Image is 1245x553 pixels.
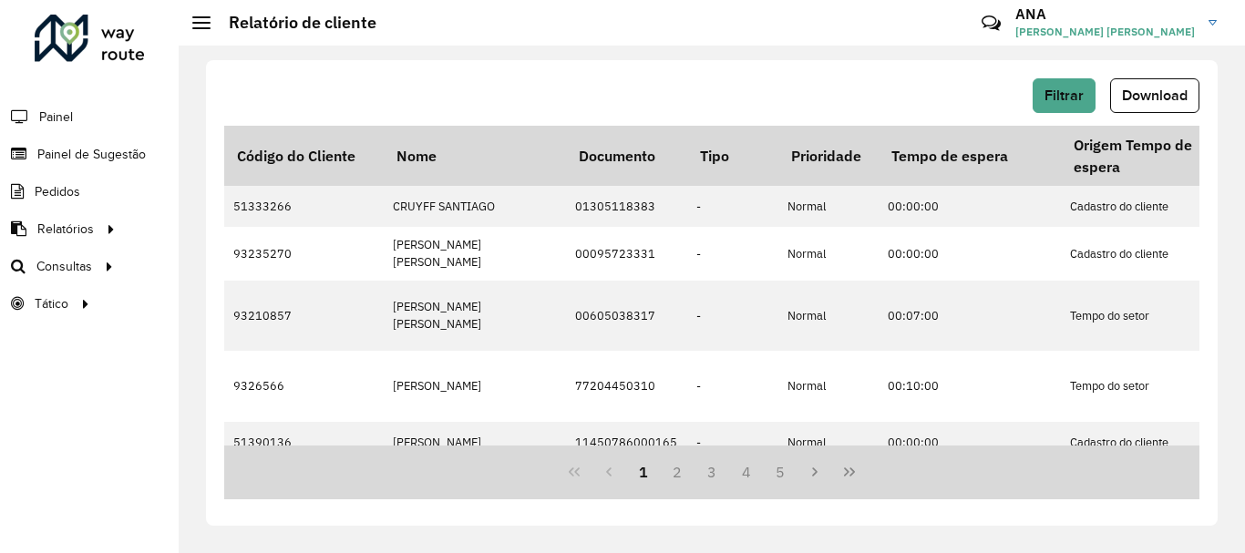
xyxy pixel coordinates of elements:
button: Last Page [832,455,867,489]
span: Painel [39,108,73,127]
td: Cadastro do cliente [1061,186,1243,227]
button: 1 [626,455,661,489]
th: Tipo [687,126,778,186]
td: - [687,186,778,227]
a: Contato Rápido [972,4,1011,43]
td: 00:00:00 [879,227,1061,280]
td: 00:07:00 [879,281,1061,352]
th: Documento [566,126,687,186]
span: Pedidos [35,182,80,201]
td: Normal [778,281,879,352]
td: - [687,422,778,463]
td: [PERSON_NAME] [PERSON_NAME] [384,281,566,352]
button: 5 [764,455,798,489]
h2: Relatório de cliente [211,13,376,33]
td: Cadastro do cliente [1061,227,1243,280]
th: Código do Cliente [224,126,384,186]
td: [PERSON_NAME] [PERSON_NAME] [384,227,566,280]
td: 93210857 [224,281,384,352]
span: Filtrar [1044,87,1084,103]
td: 51390136 [224,422,384,463]
td: Cadastro do cliente [1061,422,1243,463]
th: Tempo de espera [879,126,1061,186]
span: [PERSON_NAME] [PERSON_NAME] [1015,24,1195,40]
td: 00:00:00 [879,186,1061,227]
td: Normal [778,227,879,280]
td: 00:10:00 [879,351,1061,422]
span: Relatórios [37,220,94,239]
button: Filtrar [1033,78,1096,113]
td: - [687,227,778,280]
td: 11450786000165 [566,422,687,463]
span: Painel de Sugestão [37,145,146,164]
td: 77204450310 [566,351,687,422]
th: Origem Tempo de espera [1061,126,1243,186]
td: Normal [778,351,879,422]
td: 00095723331 [566,227,687,280]
span: Download [1122,87,1188,103]
td: Tempo do setor [1061,351,1243,422]
button: 3 [695,455,729,489]
td: [PERSON_NAME] [384,422,566,463]
td: 00:00:00 [879,422,1061,463]
td: - [687,351,778,422]
span: Consultas [36,257,92,276]
td: 00605038317 [566,281,687,352]
td: [PERSON_NAME] [384,351,566,422]
td: - [687,281,778,352]
th: Prioridade [778,126,879,186]
button: Download [1110,78,1199,113]
span: Tático [35,294,68,313]
button: 2 [660,455,695,489]
h3: ANA [1015,5,1195,23]
th: Nome [384,126,566,186]
td: 93235270 [224,227,384,280]
td: Normal [778,422,879,463]
td: Tempo do setor [1061,281,1243,352]
button: 4 [729,455,764,489]
td: 51333266 [224,186,384,227]
button: Next Page [797,455,832,489]
td: Normal [778,186,879,227]
td: 9326566 [224,351,384,422]
td: 01305118383 [566,186,687,227]
td: CRUYFF SANTIAGO [384,186,566,227]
